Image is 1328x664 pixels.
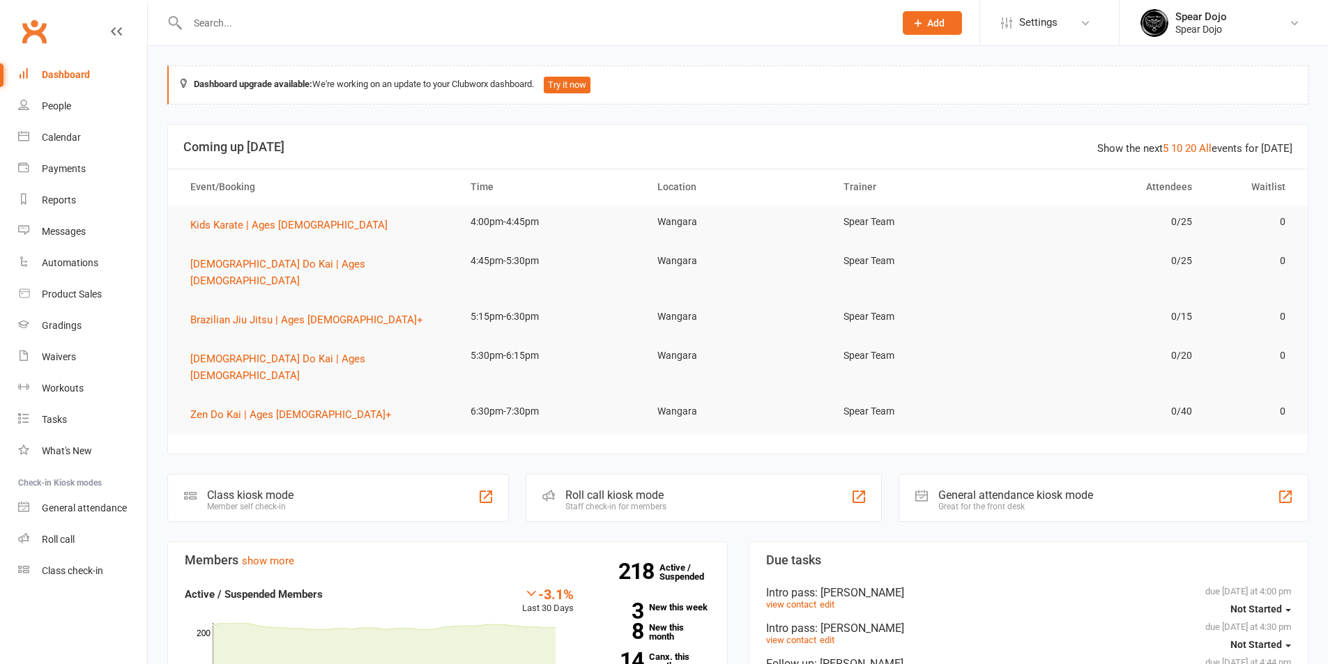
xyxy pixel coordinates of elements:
[1205,300,1298,333] td: 0
[659,553,721,592] a: 218Active / Suspended
[815,586,904,599] span: : [PERSON_NAME]
[938,488,1093,502] div: General attendance kiosk mode
[18,555,147,587] a: Class kiosk mode
[18,247,147,279] a: Automations
[190,406,402,423] button: Zen Do Kai | Ages [DEMOGRAPHIC_DATA]+
[1018,300,1205,333] td: 0/15
[42,534,75,545] div: Roll call
[190,217,397,233] button: Kids Karate | Ages [DEMOGRAPHIC_DATA]
[190,353,365,382] span: [DEMOGRAPHIC_DATA] Do Kai | Ages [DEMOGRAPHIC_DATA]
[185,588,323,601] strong: Active / Suspended Members
[1199,142,1212,155] a: All
[1018,395,1205,428] td: 0/40
[18,524,147,555] a: Roll call
[1230,603,1282,615] span: Not Started
[18,341,147,373] a: Waivers
[42,194,76,206] div: Reports
[458,245,645,277] td: 4:45pm-5:30pm
[927,17,945,29] span: Add
[595,603,710,612] a: 3New this week
[183,140,1292,154] h3: Coming up [DATE]
[1171,142,1182,155] a: 10
[645,169,832,205] th: Location
[207,502,293,511] div: Member self check-in
[618,561,659,582] strong: 218
[1205,169,1298,205] th: Waitlist
[42,257,98,268] div: Automations
[522,586,574,616] div: Last 30 Days
[1185,142,1196,155] a: 20
[42,288,102,300] div: Product Sales
[183,13,885,33] input: Search...
[544,77,590,93] button: Try it now
[831,339,1018,372] td: Spear Team
[178,169,458,205] th: Event/Booking
[190,408,392,421] span: Zen Do Kai | Ages [DEMOGRAPHIC_DATA]+
[1018,339,1205,372] td: 0/20
[1205,245,1298,277] td: 0
[207,488,293,502] div: Class kiosk mode
[766,553,1292,567] h3: Due tasks
[565,488,666,502] div: Roll call kiosk mode
[645,245,832,277] td: Wangara
[831,206,1018,238] td: Spear Team
[766,586,1292,599] div: Intro pass
[766,599,816,610] a: view contact
[167,65,1308,105] div: We're working on an update to your Clubworx dashboard.
[831,300,1018,333] td: Spear Team
[766,635,816,645] a: view contact
[190,311,433,328] button: Brazilian Jiu Jitsu | Ages [DEMOGRAPHIC_DATA]+
[820,635,834,645] a: edit
[18,404,147,435] a: Tasks
[17,14,52,49] a: Clubworx
[1097,140,1292,157] div: Show the next events for [DATE]
[645,339,832,372] td: Wangara
[18,91,147,122] a: People
[645,206,832,238] td: Wangara
[565,502,666,511] div: Staff check-in for members
[1018,245,1205,277] td: 0/25
[18,122,147,153] a: Calendar
[1230,596,1291,621] button: Not Started
[194,79,312,89] strong: Dashboard upgrade available:
[831,245,1018,277] td: Spear Team
[820,599,834,610] a: edit
[42,414,67,425] div: Tasks
[190,258,365,287] span: [DEMOGRAPHIC_DATA] Do Kai | Ages [DEMOGRAPHIC_DATA]
[1205,395,1298,428] td: 0
[190,219,388,231] span: Kids Karate | Ages [DEMOGRAPHIC_DATA]
[18,373,147,404] a: Workouts
[42,132,81,143] div: Calendar
[1163,142,1168,155] a: 5
[42,383,84,394] div: Workouts
[645,300,832,333] td: Wangara
[903,11,962,35] button: Add
[18,279,147,310] a: Product Sales
[18,493,147,524] a: General attendance kiosk mode
[42,163,86,174] div: Payments
[18,185,147,216] a: Reports
[1230,639,1282,650] span: Not Started
[1018,206,1205,238] td: 0/25
[42,351,76,362] div: Waivers
[42,445,92,456] div: What's New
[190,350,445,384] button: [DEMOGRAPHIC_DATA] Do Kai | Ages [DEMOGRAPHIC_DATA]
[190,314,423,326] span: Brazilian Jiu Jitsu | Ages [DEMOGRAPHIC_DATA]+
[595,623,710,641] a: 8New this month
[458,395,645,428] td: 6:30pm-7:30pm
[185,553,710,567] h3: Members
[595,621,643,642] strong: 8
[645,395,832,428] td: Wangara
[458,169,645,205] th: Time
[458,300,645,333] td: 5:15pm-6:30pm
[18,216,147,247] a: Messages
[42,502,127,514] div: General attendance
[1175,23,1227,36] div: Spear Dojo
[18,310,147,341] a: Gradings
[42,100,71,111] div: People
[815,621,904,635] span: : [PERSON_NAME]
[18,59,147,91] a: Dashboard
[522,586,574,601] div: -3.1%
[42,69,90,80] div: Dashboard
[42,226,86,237] div: Messages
